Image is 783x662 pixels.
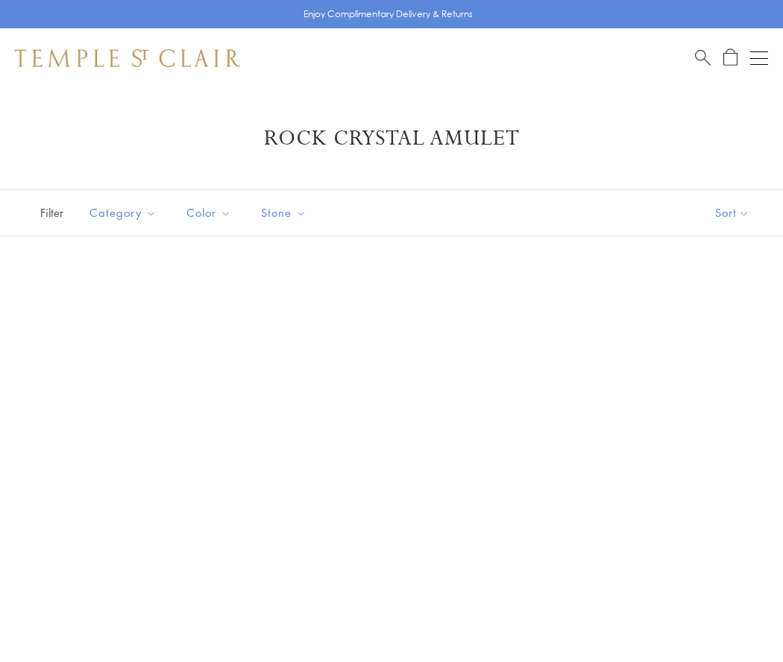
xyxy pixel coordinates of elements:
[78,196,168,230] button: Category
[179,204,242,222] span: Color
[254,204,318,222] span: Stone
[15,49,240,67] img: Temple St. Clair
[250,196,318,230] button: Stone
[695,48,711,67] a: Search
[175,196,242,230] button: Color
[723,48,738,67] a: Open Shopping Bag
[750,49,768,67] button: Open navigation
[682,190,783,236] button: Show sort by
[82,204,168,222] span: Category
[304,7,473,22] p: Enjoy Complimentary Delivery & Returns
[37,125,746,152] h1: Rock Crystal Amulet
